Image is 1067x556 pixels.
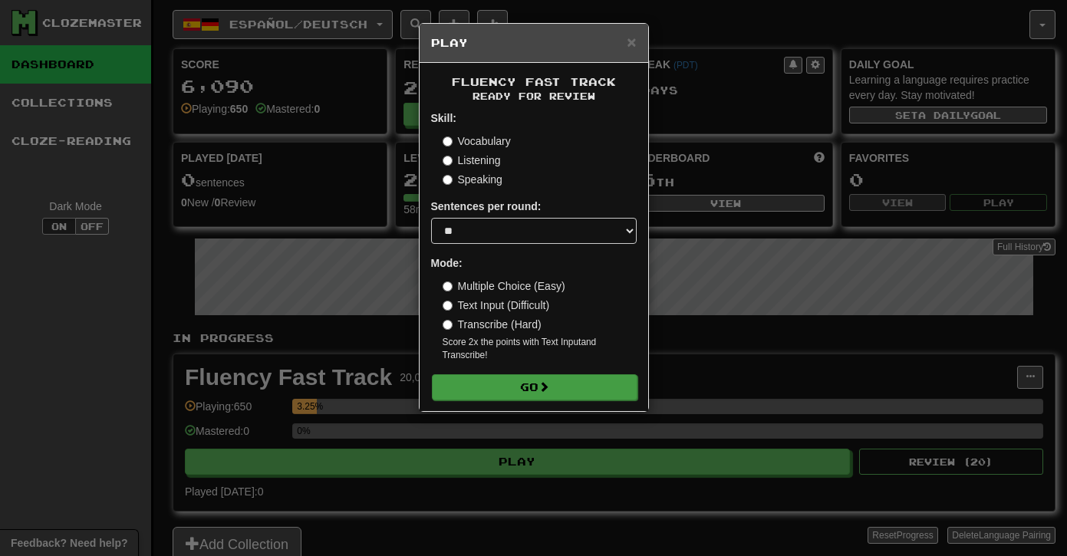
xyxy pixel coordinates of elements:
[443,278,565,294] label: Multiple Choice (Easy)
[443,172,502,187] label: Speaking
[432,374,637,400] button: Go
[443,336,637,362] small: Score 2x the points with Text Input and Transcribe !
[627,34,636,50] button: Close
[627,33,636,51] span: ×
[443,317,542,332] label: Transcribe (Hard)
[443,301,453,311] input: Text Input (Difficult)
[431,257,463,269] strong: Mode:
[443,153,501,168] label: Listening
[443,175,453,185] input: Speaking
[443,281,453,291] input: Multiple Choice (Easy)
[443,156,453,166] input: Listening
[452,75,616,88] span: Fluency Fast Track
[443,298,550,313] label: Text Input (Difficult)
[431,199,542,214] label: Sentences per round:
[431,90,637,103] small: Ready for Review
[443,133,511,149] label: Vocabulary
[431,112,456,124] strong: Skill:
[443,320,453,330] input: Transcribe (Hard)
[431,35,637,51] h5: Play
[443,137,453,146] input: Vocabulary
